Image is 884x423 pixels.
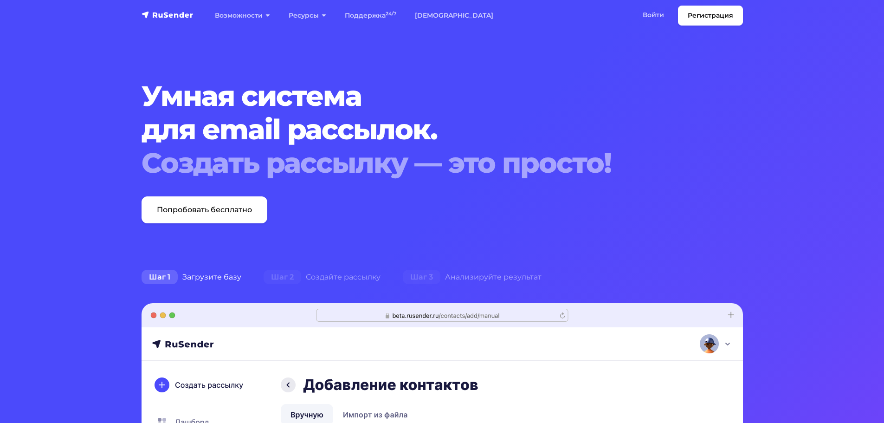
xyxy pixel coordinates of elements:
[142,146,692,180] div: Создать рассылку — это просто!
[403,270,440,285] span: Шаг 3
[678,6,743,26] a: Регистрация
[142,79,692,180] h1: Умная система для email рассылок.
[142,196,267,223] a: Попробовать бесплатно
[142,10,194,20] img: RuSender
[264,270,301,285] span: Шаг 2
[252,268,392,286] div: Создайте рассылку
[386,11,396,17] sup: 24/7
[142,270,178,285] span: Шаг 1
[206,6,279,25] a: Возможности
[130,268,252,286] div: Загрузите базу
[279,6,336,25] a: Ресурсы
[336,6,406,25] a: Поддержка24/7
[633,6,673,25] a: Войти
[392,268,553,286] div: Анализируйте результат
[406,6,503,25] a: [DEMOGRAPHIC_DATA]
